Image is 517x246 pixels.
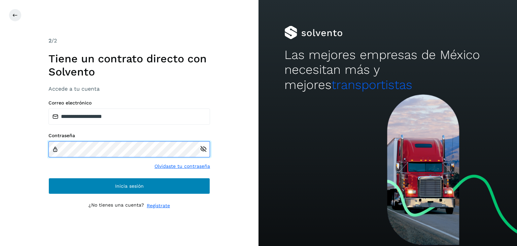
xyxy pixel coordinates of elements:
span: Inicia sesión [115,184,144,188]
h2: Las mejores empresas de México necesitan más y mejores [284,48,491,92]
span: 2 [48,37,51,44]
label: Contraseña [48,133,210,139]
span: transportistas [332,78,412,92]
p: ¿No tienes una cuenta? [89,202,144,209]
a: Regístrate [147,202,170,209]
button: Inicia sesión [48,178,210,194]
h1: Tiene un contrato directo con Solvento [48,52,210,78]
h3: Accede a tu cuenta [48,86,210,92]
div: /2 [48,37,210,45]
a: Olvidaste tu contraseña [154,163,210,170]
label: Correo electrónico [48,100,210,106]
